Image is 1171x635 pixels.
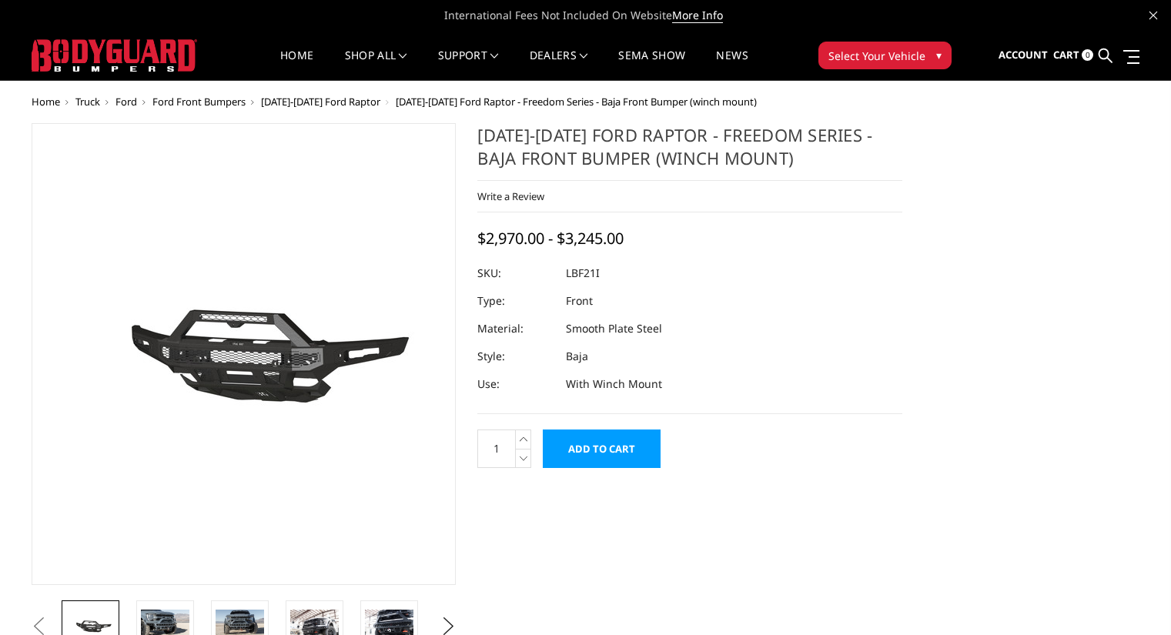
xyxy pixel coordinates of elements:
dt: SKU: [477,259,554,287]
h1: [DATE]-[DATE] Ford Raptor - Freedom Series - Baja Front Bumper (winch mount) [477,123,902,181]
a: shop all [345,50,407,80]
a: Account [999,35,1048,76]
img: 2021-2025 Ford Raptor - Freedom Series - Baja Front Bumper (winch mount) [51,264,436,444]
a: SEMA Show [618,50,685,80]
dt: Material: [477,315,554,343]
a: Home [32,95,60,109]
span: Account [999,48,1048,62]
a: Truck [75,95,100,109]
span: [DATE]-[DATE] Ford Raptor - Freedom Series - Baja Front Bumper (winch mount) [396,95,757,109]
dd: Baja [566,343,588,370]
a: Ford [115,95,137,109]
span: Cart [1053,48,1079,62]
dd: LBF21I [566,259,600,287]
a: Dealers [530,50,588,80]
span: $2,970.00 - $3,245.00 [477,228,624,249]
a: Cart 0 [1053,35,1093,76]
span: ▾ [936,47,942,63]
dd: Smooth Plate Steel [566,315,662,343]
span: 0 [1082,49,1093,61]
dt: Use: [477,370,554,398]
a: Ford Front Bumpers [152,95,246,109]
a: Home [280,50,313,80]
button: Select Your Vehicle [818,42,952,69]
a: News [716,50,748,80]
a: More Info [672,8,723,23]
a: Write a Review [477,189,544,203]
span: Select Your Vehicle [828,48,925,64]
a: 2021-2025 Ford Raptor - Freedom Series - Baja Front Bumper (winch mount) [32,123,457,585]
a: [DATE]-[DATE] Ford Raptor [261,95,380,109]
input: Add to Cart [543,429,661,468]
dd: With Winch Mount [566,370,662,398]
a: Support [438,50,499,80]
dt: Style: [477,343,554,370]
dt: Type: [477,287,554,315]
img: BODYGUARD BUMPERS [32,39,197,72]
dd: Front [566,287,593,315]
